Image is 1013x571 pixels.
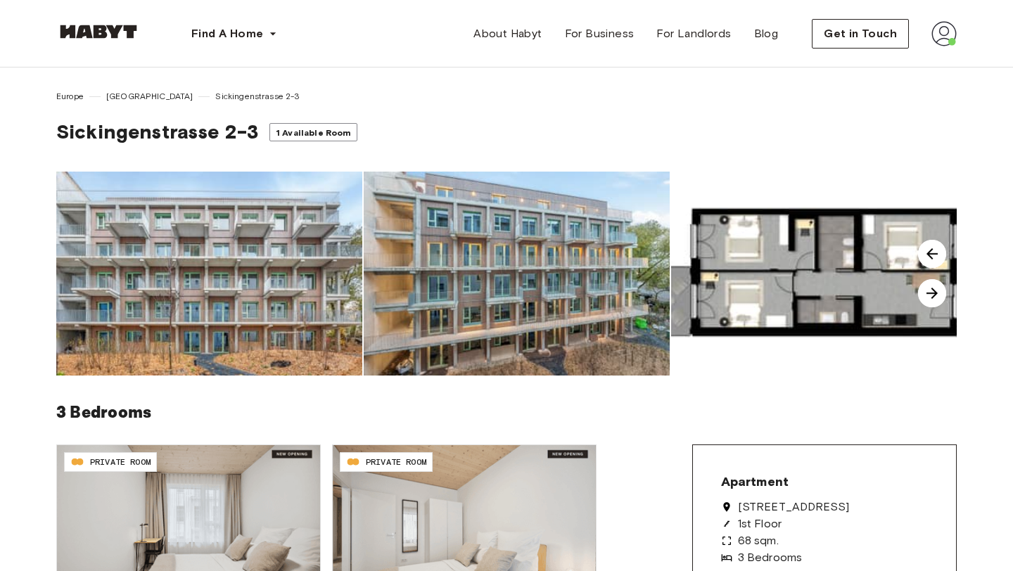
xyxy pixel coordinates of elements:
img: image [56,172,362,376]
a: Blog [743,20,790,48]
span: [STREET_ADDRESS] [738,501,849,513]
span: PRIVATE ROOM [366,456,426,468]
button: Find A Home [180,20,288,48]
img: image [364,172,670,376]
img: image-carousel-arrow [918,279,946,307]
span: Apartment [721,473,789,490]
span: For Business [565,25,635,42]
a: For Business [554,20,646,48]
span: PRIVATE ROOM [90,456,151,468]
img: image-carousel-arrow [918,240,946,268]
span: Sickingenstrasse 2-3 [56,120,258,143]
span: Sickingenstrasse 2-3 [215,90,300,103]
h6: 3 Bedrooms [56,398,957,428]
span: 1st Floor [738,518,782,530]
span: Europe [56,90,84,103]
button: Get in Touch [812,19,909,49]
span: 1 Available Room [276,127,351,138]
img: Habyt [56,25,141,39]
a: For Landlords [645,20,742,48]
span: About Habyt [473,25,542,42]
span: Find A Home [191,25,263,42]
span: For Landlords [656,25,731,42]
span: 3 Bedrooms [738,552,803,563]
span: Blog [754,25,779,42]
span: 68 sqm. [738,535,779,546]
img: avatar [931,21,957,46]
span: Get in Touch [824,25,897,42]
img: image [671,172,977,376]
span: [GEOGRAPHIC_DATA] [106,90,193,103]
a: About Habyt [462,20,553,48]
